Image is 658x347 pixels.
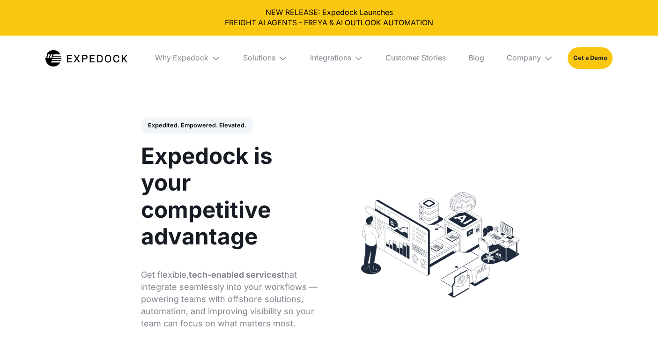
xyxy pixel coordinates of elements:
p: Get flexible, that integrate seamlessly into your workflows — powering teams with offshore soluti... [141,269,319,330]
h1: Expedock is your competitive advantage [141,143,319,250]
div: Integrations [303,36,371,81]
div: Solutions [243,53,275,63]
a: Get a Demo [568,47,612,69]
a: FREIGHT AI AGENTS - FREYA & AI OUTLOOK AUTOMATION [7,18,651,28]
a: Customer Stories [378,36,453,81]
strong: tech-enabled services [189,270,281,280]
div: Why Expedock [148,36,228,81]
div: NEW RELEASE: Expedock Launches [7,7,651,29]
div: Company [507,53,541,63]
iframe: Chat Widget [611,302,658,347]
div: Integrations [310,53,351,63]
div: Solutions [236,36,295,81]
div: Company [499,36,561,81]
div: Why Expedock [155,53,208,63]
a: Blog [461,36,492,81]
